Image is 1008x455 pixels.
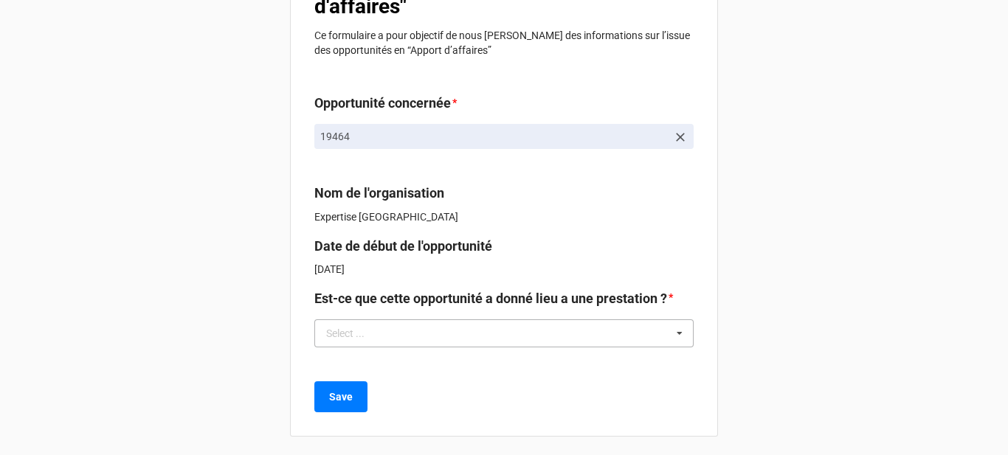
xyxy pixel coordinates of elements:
b: Nom de l'organisation [314,185,444,201]
p: [DATE] [314,262,694,277]
p: Expertise [GEOGRAPHIC_DATA] [314,209,694,224]
p: 19464 [320,129,667,144]
label: Est-ce que cette opportunité a donné lieu a une prestation ? [314,288,667,309]
p: Ce formulaire a pour objectif de nous [PERSON_NAME] des informations sur l’issue des opportunités... [314,28,694,58]
label: Opportunité concernée [314,93,451,114]
button: Save [314,381,367,412]
b: Save [329,389,353,405]
b: Date de début de l'opportunité [314,238,492,254]
div: Select ... [326,328,365,338]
